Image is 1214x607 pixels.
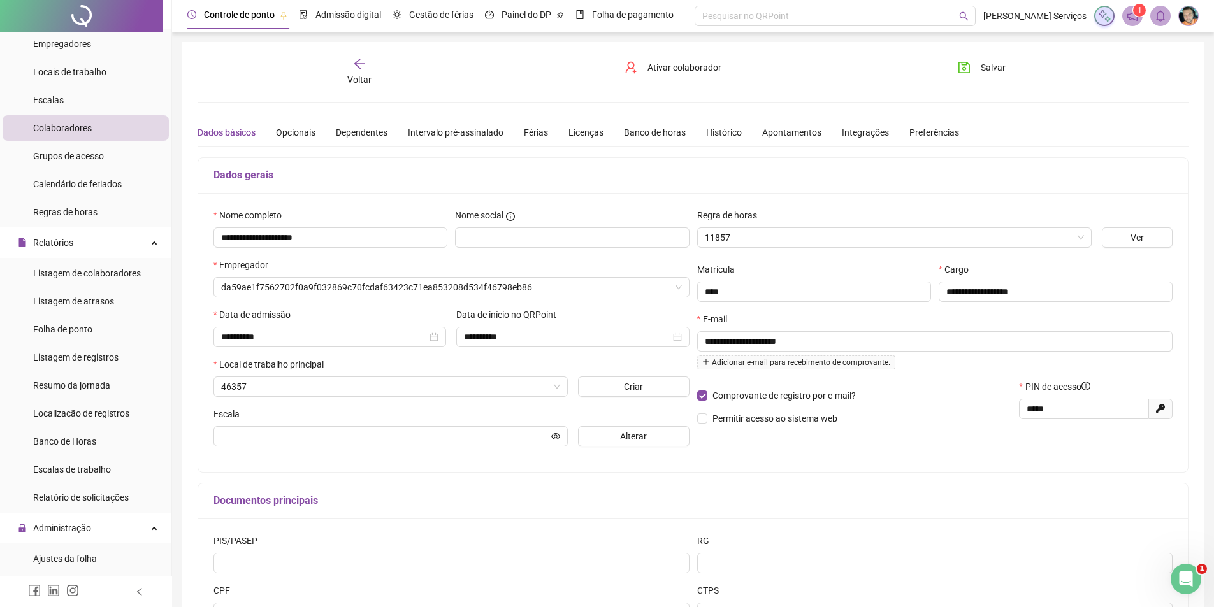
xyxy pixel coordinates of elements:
[33,179,122,189] span: Calendário de feriados
[204,10,275,20] span: Controle de ponto
[455,208,503,222] span: Nome social
[408,125,503,139] div: Intervalo pré-assinalado
[1127,10,1138,22] span: notification
[909,125,959,139] div: Preferências
[213,493,1173,508] h5: Documentos principais
[353,57,366,70] span: arrow-left
[959,11,969,21] span: search
[697,312,735,326] label: E-mail
[33,207,98,217] span: Regras de horas
[842,125,889,139] div: Integrações
[712,390,856,401] span: Comprovante de registro por e-mail?
[18,238,27,247] span: file
[506,212,515,221] span: info-circle
[213,357,332,371] label: Local de trabalho principal
[705,228,1084,247] span: 11857
[712,413,837,424] span: Permitir acesso ao sistema web
[1197,564,1207,574] span: 1
[575,10,584,19] span: book
[33,492,129,503] span: Relatório de solicitações
[615,57,731,78] button: Ativar colaborador
[33,523,91,533] span: Administração
[948,57,1015,78] button: Salvar
[33,324,92,334] span: Folha de ponto
[556,11,564,19] span: pushpin
[578,376,690,397] button: Criar
[1097,9,1111,23] img: sparkle-icon.fc2bf0ac1784a2077858766a79e2daf3.svg
[485,10,494,19] span: dashboard
[33,268,141,278] span: Listagem de colaboradores
[706,125,742,139] div: Histórico
[1133,4,1146,17] sup: 1
[47,584,60,597] span: linkedin
[624,380,643,394] span: Criar
[697,262,743,276] label: Matrícula
[1171,564,1201,594] iframe: Intercom live chat
[33,352,119,362] span: Listagem de registros
[697,583,727,597] label: CTPS
[981,61,1006,75] span: Salvar
[33,296,114,306] span: Listagem de atrasos
[213,208,290,222] label: Nome completo
[213,534,266,548] label: PIS/PASEP
[347,75,372,85] span: Voltar
[33,553,97,564] span: Ajustes da folha
[33,95,64,105] span: Escalas
[33,67,106,77] span: Locais de trabalho
[187,10,196,19] span: clock-circle
[33,408,129,418] span: Localização de registros
[697,355,895,369] span: Adicionar e-mail para recebimento de comprovante.
[33,464,111,475] span: Escalas de trabalho
[592,10,674,20] span: Folha de pagamento
[697,208,765,222] label: Regra de horas
[939,262,977,276] label: Cargo
[315,10,381,20] span: Admissão digital
[958,61,971,74] span: save
[213,258,277,272] label: Empregador
[299,10,308,19] span: file-done
[280,11,287,19] span: pushpin
[28,584,41,597] span: facebook
[409,10,473,20] span: Gestão de férias
[624,125,686,139] div: Banco de horas
[1131,231,1144,245] span: Ver
[524,125,548,139] div: Férias
[578,426,690,446] button: Alterar
[33,380,110,390] span: Resumo da jornada
[502,10,551,20] span: Painel do DP
[1081,382,1090,390] span: info-circle
[336,125,387,139] div: Dependentes
[625,61,637,74] span: user-add
[762,125,821,139] div: Apontamentos
[213,168,1173,183] h5: Dados gerais
[33,39,91,49] span: Empregadores
[568,125,603,139] div: Licenças
[33,151,104,161] span: Grupos de acesso
[18,524,27,532] span: lock
[33,123,92,133] span: Colaboradores
[66,584,79,597] span: instagram
[1025,380,1090,394] span: PIN de acesso
[1138,6,1142,15] span: 1
[33,436,96,446] span: Banco de Horas
[983,9,1087,23] span: [PERSON_NAME] Serviços
[213,308,299,322] label: Data de admissão
[551,432,560,441] span: eye
[135,587,144,596] span: left
[213,583,238,597] label: CPF
[1179,6,1198,25] img: 16970
[697,534,718,548] label: RG
[702,358,710,366] span: plus
[1155,10,1166,22] span: bell
[221,377,560,396] span: 46357
[620,429,647,443] span: Alterar
[213,407,248,421] label: Escala
[198,125,256,139] div: Dados básicos
[221,278,682,297] span: da59ae1f7562702f0a9f032869c70fcdaf63423c71ea853208d534f46798eb86
[33,238,73,248] span: Relatórios
[393,10,401,19] span: sun
[1102,227,1173,248] button: Ver
[276,125,315,139] div: Opcionais
[647,61,721,75] span: Ativar colaborador
[456,308,565,322] label: Data de início no QRPoint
